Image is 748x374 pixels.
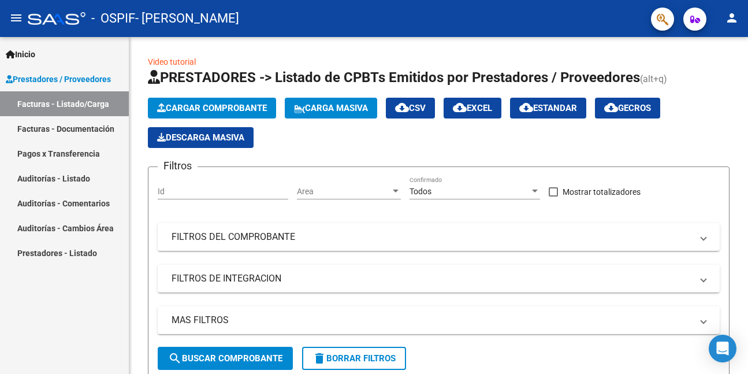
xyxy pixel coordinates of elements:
span: Inicio [6,48,35,61]
span: Borrar Filtros [312,353,396,364]
mat-panel-title: FILTROS DEL COMPROBANTE [172,231,692,243]
span: Mostrar totalizadores [563,185,641,199]
span: - [PERSON_NAME] [135,6,239,31]
button: Estandar [510,98,586,119]
button: EXCEL [444,98,501,119]
span: Buscar Comprobante [168,353,282,364]
mat-icon: delete [312,351,326,365]
mat-icon: person [725,11,739,25]
span: Area [297,187,390,197]
button: Gecros [595,98,660,119]
mat-expansion-panel-header: MAS FILTROS [158,306,720,334]
mat-panel-title: FILTROS DE INTEGRACION [172,272,692,285]
mat-panel-title: MAS FILTROS [172,314,692,327]
button: Carga Masiva [285,98,377,119]
span: Estandar [519,103,577,113]
mat-expansion-panel-header: FILTROS DE INTEGRACION [158,265,720,292]
span: (alt+q) [640,73,667,84]
span: Cargar Comprobante [157,103,267,113]
mat-icon: cloud_download [395,101,409,114]
button: Buscar Comprobante [158,347,293,370]
app-download-masive: Descarga masiva de comprobantes (adjuntos) [148,127,254,148]
span: EXCEL [453,103,492,113]
span: Carga Masiva [294,103,368,113]
button: Borrar Filtros [302,347,406,370]
mat-icon: search [168,351,182,365]
span: CSV [395,103,426,113]
mat-icon: cloud_download [453,101,467,114]
span: - OSPIF [91,6,135,31]
span: Descarga Masiva [157,132,244,143]
button: Cargar Comprobante [148,98,276,119]
mat-icon: menu [9,11,23,25]
span: PRESTADORES -> Listado de CPBTs Emitidos por Prestadores / Proveedores [148,69,640,86]
span: Todos [410,187,431,196]
mat-icon: cloud_download [604,101,618,114]
h3: Filtros [158,158,198,174]
span: Gecros [604,103,651,113]
a: Video tutorial [148,57,196,66]
button: Descarga Masiva [148,127,254,148]
mat-expansion-panel-header: FILTROS DEL COMPROBANTE [158,223,720,251]
mat-icon: cloud_download [519,101,533,114]
div: Open Intercom Messenger [709,335,736,362]
span: Prestadores / Proveedores [6,73,111,86]
button: CSV [386,98,435,119]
